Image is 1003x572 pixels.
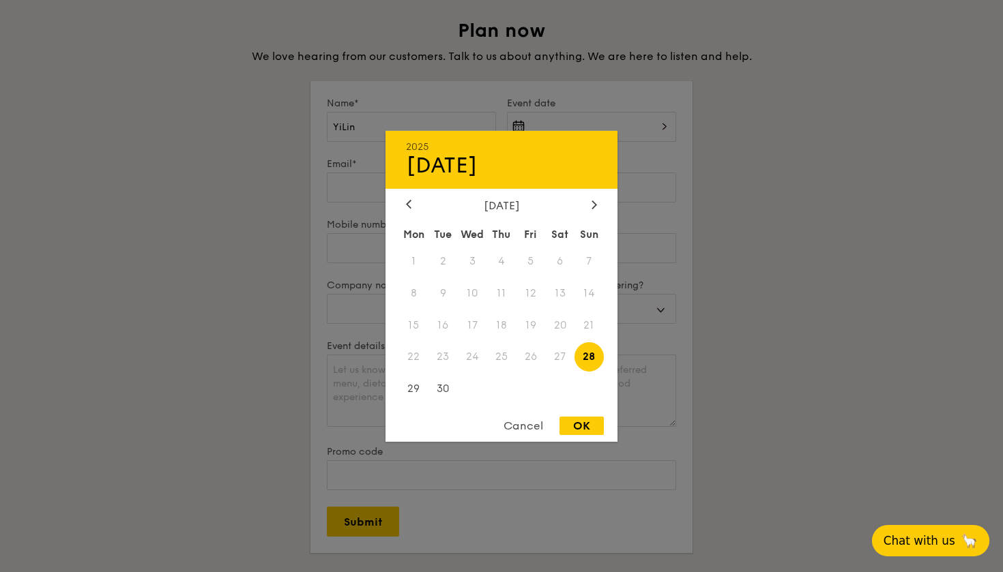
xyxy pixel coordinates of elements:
span: 21 [575,310,604,340]
span: 8 [399,278,428,307]
span: 29 [399,374,428,404]
span: 22 [399,342,428,372]
span: 27 [545,342,575,372]
span: 28 [575,342,604,372]
span: 2 [428,246,458,275]
div: 2025 [406,140,597,152]
span: 14 [575,278,604,307]
div: Mon [399,222,428,246]
span: 25 [487,342,517,372]
div: OK [559,417,604,435]
span: 17 [458,310,487,340]
span: Chat with us [884,534,955,547]
span: 26 [516,342,545,372]
div: [DATE] [406,198,597,211]
span: 12 [516,278,545,307]
span: 24 [458,342,487,372]
div: Tue [428,222,458,246]
span: 3 [458,246,487,275]
span: 30 [428,374,458,404]
span: 10 [458,278,487,307]
span: 6 [545,246,575,275]
span: 9 [428,278,458,307]
span: 15 [399,310,428,340]
div: [DATE] [406,152,597,178]
span: 11 [487,278,517,307]
span: 20 [545,310,575,340]
div: Thu [487,222,517,246]
div: Sun [575,222,604,246]
div: Fri [516,222,545,246]
span: 1 [399,246,428,275]
div: Sat [545,222,575,246]
span: 19 [516,310,545,340]
span: 7 [575,246,604,275]
span: 18 [487,310,517,340]
span: 🦙 [961,532,978,549]
div: Wed [458,222,487,246]
div: Cancel [490,417,557,435]
span: 23 [428,342,458,372]
span: 13 [545,278,575,307]
span: 16 [428,310,458,340]
button: Chat with us🦙 [872,525,989,556]
span: 5 [516,246,545,275]
span: 4 [487,246,517,275]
